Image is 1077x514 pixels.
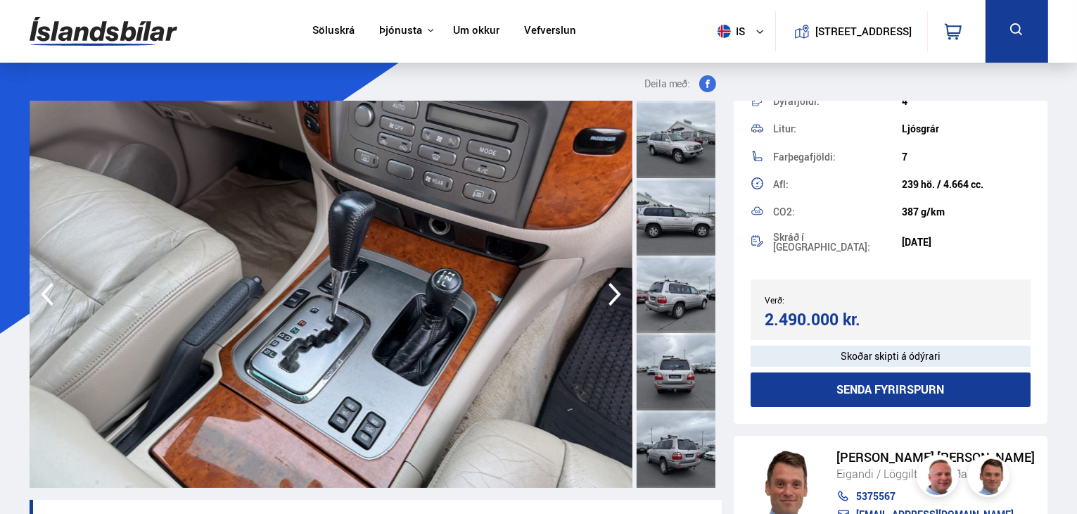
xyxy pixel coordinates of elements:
[919,457,961,499] img: siFngHWaQ9KaOqBr.png
[312,24,355,39] a: Söluskrá
[821,25,907,37] button: [STREET_ADDRESS]
[836,491,1035,502] a: 5375567
[902,237,1031,248] div: [DATE]
[765,310,886,329] div: 2.490.000 kr.
[902,179,1031,190] div: 239 hö. / 4.664 cc.
[712,11,775,52] button: is
[773,152,902,162] div: Farþegafjöldi:
[969,457,1012,499] img: FbJEzSuNWCJXmdc-.webp
[902,206,1031,218] div: 387 g/km
[453,24,499,39] a: Um okkur
[718,25,731,38] img: svg+xml;base64,PHN2ZyB4bWxucz0iaHR0cDovL3d3dy53My5vcmcvMjAwMC9zdmciIHdpZHRoPSI1MTIiIGhlaWdodD0iNT...
[902,123,1031,134] div: Ljósgrár
[30,8,177,54] img: G0Ugv5HjCgRt.svg
[773,96,902,106] div: Dyrafjöldi:
[751,346,1031,367] div: Skoðar skipti á ódýrari
[836,465,1035,483] div: Eigandi / Löggiltur bifreiðasali
[379,24,422,37] button: Þjónusta
[524,24,576,39] a: Vefverslun
[712,25,747,38] span: is
[11,6,53,48] button: Open LiveChat chat widget
[902,96,1031,107] div: 4
[751,372,1031,407] button: Senda fyrirspurn
[773,232,902,252] div: Skráð í [GEOGRAPHIC_DATA]:
[644,75,691,92] span: Deila með:
[773,207,902,217] div: CO2:
[783,11,919,51] a: [STREET_ADDRESS]
[773,124,902,134] div: Litur:
[902,151,1031,163] div: 7
[30,101,632,488] img: 3297906.jpeg
[773,180,902,189] div: Afl:
[836,450,1035,465] div: [PERSON_NAME] [PERSON_NAME]
[765,295,891,305] div: Verð:
[639,75,722,92] button: Deila með:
